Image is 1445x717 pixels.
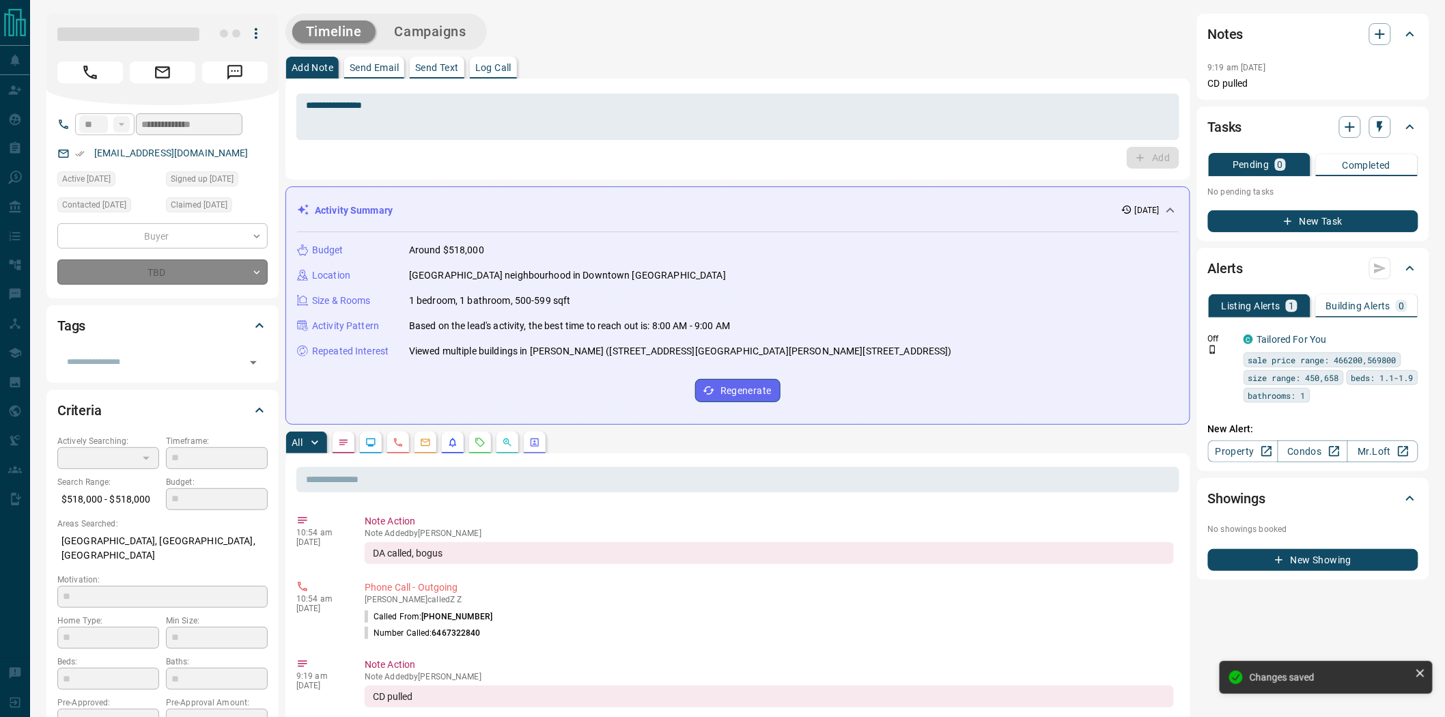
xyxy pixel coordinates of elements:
[1208,482,1418,515] div: Showings
[365,437,376,448] svg: Lead Browsing Activity
[57,223,268,249] div: Buyer
[57,518,268,530] p: Areas Searched:
[130,61,195,83] span: Email
[62,198,126,212] span: Contacted [DATE]
[171,198,227,212] span: Claimed [DATE]
[1289,301,1294,311] p: 1
[502,437,513,448] svg: Opportunities
[365,529,1174,538] p: Note Added by [PERSON_NAME]
[315,203,393,218] p: Activity Summary
[166,615,268,627] p: Min Size:
[1208,257,1244,279] h2: Alerts
[57,309,268,342] div: Tags
[409,243,484,257] p: Around $518,000
[1399,301,1404,311] p: 0
[1222,301,1281,311] p: Listing Alerts
[475,63,511,72] p: Log Call
[1208,182,1418,202] p: No pending tasks
[420,437,431,448] svg: Emails
[1208,345,1218,354] svg: Push Notification Only
[381,20,480,43] button: Campaigns
[350,63,399,72] p: Send Email
[166,435,268,447] p: Timeframe:
[365,627,481,639] p: Number Called:
[296,528,344,537] p: 10:54 am
[1278,160,1283,169] p: 0
[1208,76,1418,91] p: CD pulled
[57,574,268,586] p: Motivation:
[695,379,781,402] button: Regenerate
[312,294,371,308] p: Size & Rooms
[57,61,123,83] span: Call
[1343,160,1391,170] p: Completed
[1257,334,1327,345] a: Tailored For You
[1208,333,1235,345] p: Off
[57,197,159,216] div: Sat Oct 11 2025
[415,63,459,72] p: Send Text
[292,438,303,447] p: All
[1208,63,1266,72] p: 9:19 am [DATE]
[1208,549,1418,571] button: New Showing
[1208,488,1266,509] h2: Showings
[421,612,492,621] span: [PHONE_NUMBER]
[297,198,1179,223] div: Activity Summary[DATE]
[1233,160,1269,169] p: Pending
[244,353,263,372] button: Open
[296,604,344,613] p: [DATE]
[166,476,268,488] p: Budget:
[57,435,159,447] p: Actively Searching:
[1208,111,1418,143] div: Tasks
[409,294,571,308] p: 1 bedroom, 1 bathroom, 500-599 sqft
[57,697,159,709] p: Pre-Approved:
[1250,672,1409,683] div: Changes saved
[166,197,268,216] div: Sat Oct 11 2025
[1278,440,1348,462] a: Condos
[292,63,333,72] p: Add Note
[365,595,1174,604] p: [PERSON_NAME] called Z Z
[1208,422,1418,436] p: New Alert:
[75,149,85,158] svg: Email Verified
[365,658,1174,672] p: Note Action
[171,172,234,186] span: Signed up [DATE]
[1208,18,1418,51] div: Notes
[1208,523,1418,535] p: No showings booked
[1208,252,1418,285] div: Alerts
[94,147,249,158] a: [EMAIL_ADDRESS][DOMAIN_NAME]
[1208,210,1418,232] button: New Task
[365,514,1174,529] p: Note Action
[312,344,389,358] p: Repeated Interest
[57,394,268,427] div: Criteria
[57,615,159,627] p: Home Type:
[365,672,1174,681] p: Note Added by [PERSON_NAME]
[1248,371,1339,384] span: size range: 450,658
[475,437,486,448] svg: Requests
[57,259,268,285] div: TBD
[1248,353,1397,367] span: sale price range: 466200,569800
[1208,440,1278,462] a: Property
[338,437,349,448] svg: Notes
[365,580,1174,595] p: Phone Call - Outgoing
[365,686,1174,707] div: CD pulled
[166,171,268,191] div: Sat Oct 11 2025
[409,319,730,333] p: Based on the lead's activity, the best time to reach out is: 8:00 AM - 9:00 AM
[296,537,344,547] p: [DATE]
[57,476,159,488] p: Search Range:
[292,20,376,43] button: Timeline
[1347,440,1418,462] a: Mr.Loft
[365,610,492,623] p: Called From:
[393,437,404,448] svg: Calls
[312,243,343,257] p: Budget
[1135,204,1160,216] p: [DATE]
[57,171,159,191] div: Sat Oct 11 2025
[1351,371,1414,384] span: beds: 1.1-1.9
[57,399,102,421] h2: Criteria
[202,61,268,83] span: Message
[1248,389,1306,402] span: bathrooms: 1
[1208,116,1242,138] h2: Tasks
[296,671,344,681] p: 9:19 am
[1208,23,1244,45] h2: Notes
[296,594,344,604] p: 10:54 am
[57,530,268,567] p: [GEOGRAPHIC_DATA], [GEOGRAPHIC_DATA], [GEOGRAPHIC_DATA]
[365,542,1174,564] div: DA called, bogus
[312,268,350,283] p: Location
